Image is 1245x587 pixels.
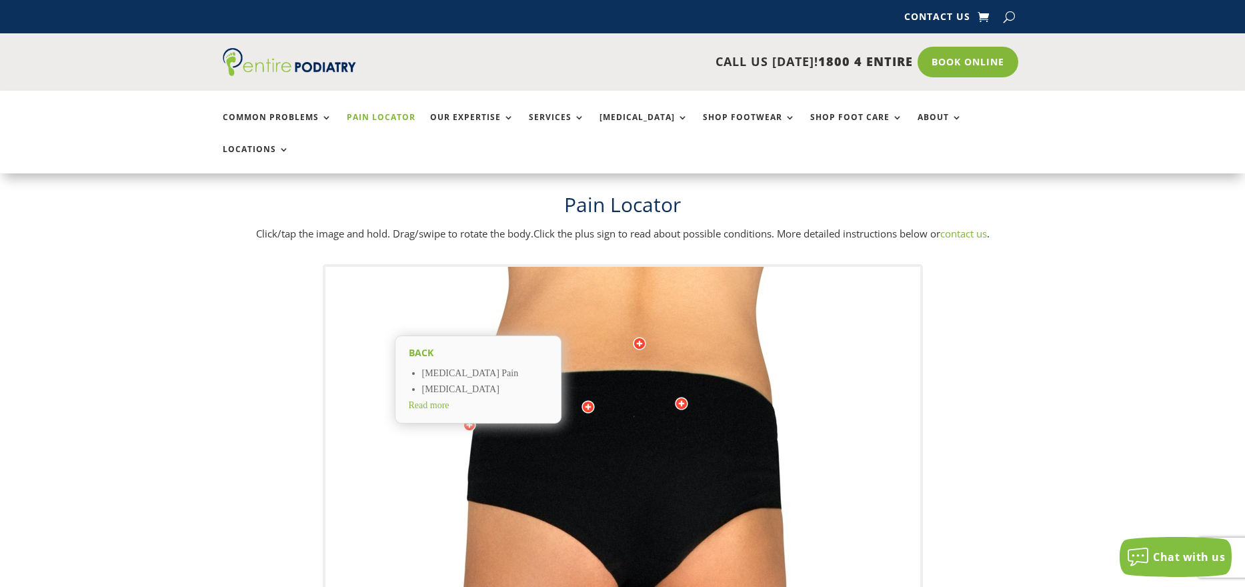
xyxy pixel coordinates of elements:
h1: Pain Locator [223,191,1023,225]
a: Entire Podiatry [223,65,356,79]
a: Book Online [918,47,1018,77]
h4: Back [409,346,547,363]
button: Chat with us [1120,537,1232,577]
span: Click the plus sign to read about possible conditions. More detailed instructions below or . [533,227,990,240]
span: Chat with us [1153,550,1225,564]
a: About [918,113,962,141]
a: [MEDICAL_DATA] [599,113,688,141]
a: Shop Footwear [703,113,796,141]
a: Common Problems [223,113,332,141]
img: logo (1) [223,48,356,76]
p: CALL US [DATE]! [407,53,913,71]
li: [MEDICAL_DATA] [422,382,547,398]
span: Read more [409,400,449,410]
span: 1800 4 ENTIRE [818,53,913,69]
a: Back [MEDICAL_DATA] Pain [MEDICAL_DATA] Read more [395,336,561,424]
a: Our Expertise [430,113,514,141]
li: [MEDICAL_DATA] Pain [422,366,547,382]
a: Shop Foot Care [810,113,903,141]
a: Locations [223,145,289,173]
a: Services [529,113,585,141]
a: contact us [940,227,987,240]
a: Contact Us [904,12,970,27]
span: Click/tap the image and hold. Drag/swipe to rotate the body. [256,227,533,240]
a: Pain Locator [347,113,415,141]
